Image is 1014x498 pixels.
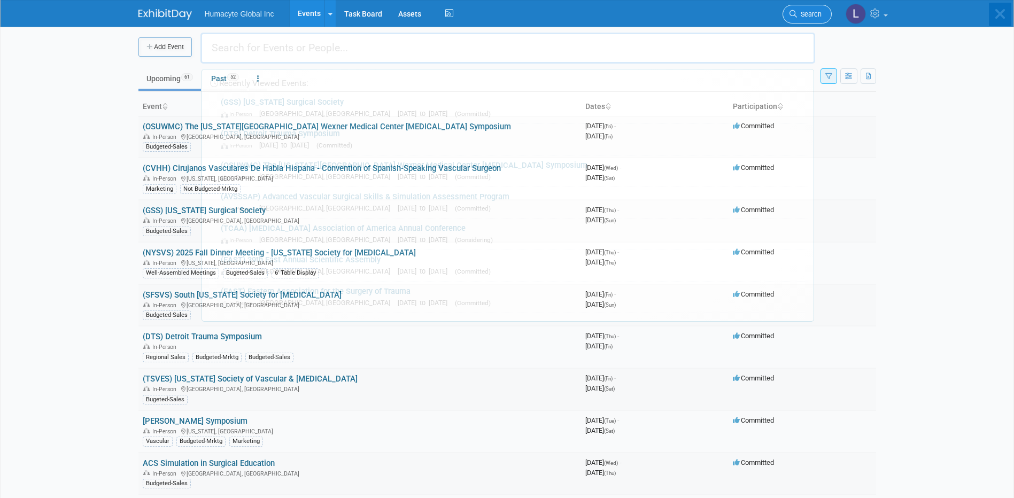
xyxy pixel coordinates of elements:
[207,69,808,92] div: Recently Viewed Events:
[200,33,815,64] input: Search for Events or People...
[398,267,453,275] span: [DATE] to [DATE]
[259,141,314,149] span: [DATE] to [DATE]
[398,299,453,307] span: [DATE] to [DATE]
[455,173,491,181] span: (Committed)
[259,110,396,118] span: [GEOGRAPHIC_DATA], [GEOGRAPHIC_DATA]
[398,110,453,118] span: [DATE] to [DATE]
[221,142,257,149] span: In-Person
[259,267,396,275] span: [GEOGRAPHIC_DATA], [GEOGRAPHIC_DATA]
[398,173,453,181] span: [DATE] to [DATE]
[221,237,257,244] span: In-Person
[259,204,396,212] span: [GEOGRAPHIC_DATA], [GEOGRAPHIC_DATA]
[259,299,396,307] span: [GEOGRAPHIC_DATA], [GEOGRAPHIC_DATA]
[398,236,453,244] span: [DATE] to [DATE]
[398,204,453,212] span: [DATE] to [DATE]
[455,110,491,118] span: (Committed)
[455,236,493,244] span: (Considering)
[259,173,396,181] span: [GEOGRAPHIC_DATA], [GEOGRAPHIC_DATA]
[259,236,396,244] span: [GEOGRAPHIC_DATA], [GEOGRAPHIC_DATA]
[455,299,491,307] span: (Committed)
[221,268,257,275] span: In-Person
[221,111,257,118] span: In-Person
[215,282,808,313] a: (EAST) Eastern Association for the Surgery of Trauma In-Person [GEOGRAPHIC_DATA], [GEOGRAPHIC_DAT...
[215,124,808,155] a: (DTS) Detroit Trauma Symposium In-Person [DATE] to [DATE] (Committed)
[316,142,352,149] span: (Committed)
[221,300,257,307] span: In-Person
[215,155,808,186] a: (OSUWMC) The [US_STATE][GEOGRAPHIC_DATA] Wexner Medical Center [MEDICAL_DATA] Symposium In-Person...
[455,268,491,275] span: (Committed)
[215,187,808,218] a: (AVSSSAP) Advanced Vascular Surgical Skills & Simulation Assessment Program In-Person [GEOGRAPHIC...
[215,92,808,123] a: (GSS) [US_STATE] Surgical Society In-Person [GEOGRAPHIC_DATA], [GEOGRAPHIC_DATA] [DATE] to [DATE]...
[215,219,808,250] a: (TCAA) [MEDICAL_DATA] Association of America Annual Conference In-Person [GEOGRAPHIC_DATA], [GEOG...
[221,174,257,181] span: In-Person
[455,205,491,212] span: (Committed)
[215,250,808,281] a: (EAST) 39th East Annual Scientific Assembly In-Person [GEOGRAPHIC_DATA], [GEOGRAPHIC_DATA] [DATE]...
[221,205,257,212] span: In-Person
